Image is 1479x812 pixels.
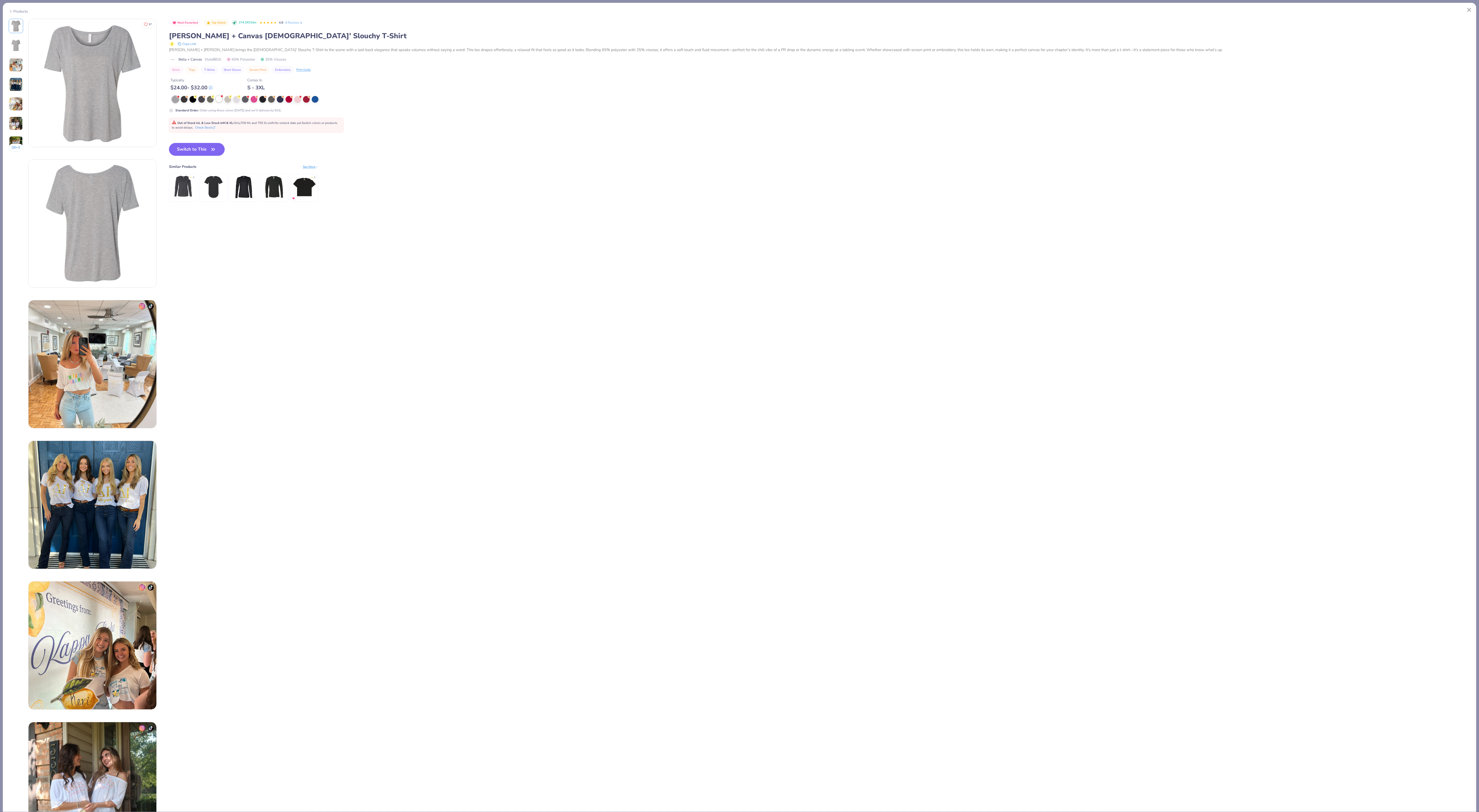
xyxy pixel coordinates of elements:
button: Badge Button [169,20,201,26]
div: Typically [170,78,213,83]
img: Front [10,20,22,32]
button: Screen Print [246,66,269,73]
button: Badge Button [204,20,228,26]
img: tiktok-icon.png [148,303,154,309]
span: 35% Viscose [260,57,286,62]
img: f3045c42-ad47-480a-b28f-2861616d1e57 [29,441,156,569]
span: Top Rated [212,21,226,24]
button: Like [141,21,154,28]
img: Shaka Wear Adult Garment-Dyed Drop-Shoulder T-Shirt [292,175,317,199]
span: Style 8816 [205,57,221,62]
div: [PERSON_NAME] + Canvas [DEMOGRAPHIC_DATA]' Slouchy T-Shirt [169,31,1470,41]
div: Print Guide [296,68,311,72]
img: Back [10,39,22,52]
img: Bella + Canvas Women's Relaxed Jersey Long Sleeve Tee [232,175,256,199]
img: User generated content [9,97,23,111]
img: brand logo [169,58,176,62]
span: Only 709 Ms and 759 XLs left. Switch colors or products to avoid delays. [172,121,337,130]
div: ★ [190,176,192,178]
strong: & Low Stock in M & XL : [201,121,234,125]
div: ★ [311,176,313,178]
div: S - 3XL [247,84,265,91]
a: 8 Reviews [285,20,303,25]
span: 274.2K Clicks [239,21,256,25]
img: insta-icon.png [139,584,145,591]
strong: Standard Order : [175,108,199,112]
img: Most Favorited sort [172,21,176,25]
img: User generated content [9,78,23,91]
div: 5 [314,176,315,179]
span: 65% Polyester [227,57,255,62]
img: Top Rated sort [206,21,211,25]
img: 5f0fd0b5-09d6-4861-813a-3f3dc11c9a6b [29,300,156,428]
div: [PERSON_NAME] + [PERSON_NAME] brings the [DEMOGRAPHIC_DATA]' Slouchy T-Shirt to the scene with a ... [169,47,1470,53]
div: $ 24.00 - $ 32.00 [170,84,213,91]
span: Most Favorited [177,21,198,24]
img: Bella + Canvas Mens Jersey Short Sleeve Tee With Curved Hem [201,175,226,199]
img: Bella Canvas Ladies' Jersey Long-Sleeve T-Shirt [171,175,195,199]
span: Bella + Canvas [178,57,202,62]
button: T-Shirts [201,66,218,73]
div: 4.8 Stars [259,19,277,27]
img: Bella + Canvas Unisex Jersey Long-Sleeve V-Neck T-Shirt [262,175,286,199]
button: Close [1464,5,1474,15]
button: Embroidery [272,66,294,73]
button: Shirts [169,66,183,73]
button: 58+ [9,144,23,151]
div: 5 [193,176,194,179]
img: insta-icon.png [139,303,145,309]
img: User generated content [9,117,23,130]
img: Front [29,19,156,147]
div: See More [303,165,318,169]
img: tiktok-icon.png [148,725,154,731]
img: User generated content [9,58,23,72]
div: Order using these colors [DATE] and we’ll delivery by 9/16. [175,108,281,113]
button: Tops [186,66,198,73]
span: 37 [149,23,152,26]
div: Comes In [247,78,265,83]
button: Short Sleeve [221,66,244,73]
button: Switch to This [169,143,225,156]
img: Back [29,160,156,287]
img: insta-icon.png [139,725,145,731]
img: User generated content [9,136,23,150]
div: Similar Products [169,164,196,169]
span: No restock date yet. [274,121,302,125]
img: MostFav.gif [292,197,295,200]
button: copy to clipboard [176,41,198,47]
div: Products [9,9,28,14]
strong: Out of Stock in L [177,121,201,125]
img: 526a3f1e-90ac-42f3-aede-52df32e7ca99 [29,582,156,709]
img: tiktok-icon.png [148,584,154,591]
span: 4.8 [279,21,283,25]
button: Check Stock [195,125,215,130]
